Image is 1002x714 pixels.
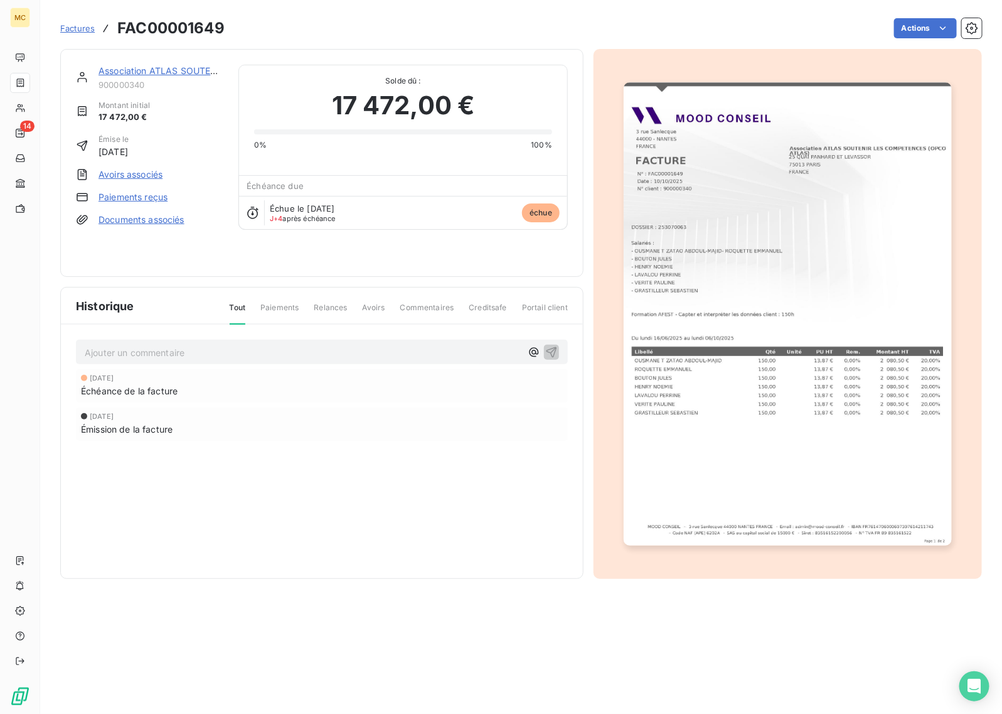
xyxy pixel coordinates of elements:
[624,82,951,546] img: invoice_thumbnail
[270,214,282,223] span: J+4
[81,384,178,398] span: Échéance de la facture
[117,17,225,40] h3: FAC00001649
[247,181,304,191] span: Échéance due
[254,139,267,151] span: 0%
[76,298,134,315] span: Historique
[363,302,385,323] span: Avoirs
[332,87,475,124] span: 17 472,00 €
[531,139,552,151] span: 100%
[99,80,223,90] span: 900000340
[90,374,114,382] span: [DATE]
[99,145,129,158] span: [DATE]
[90,413,114,420] span: [DATE]
[254,75,552,87] span: Solde dû :
[81,423,173,436] span: Émission de la facture
[99,214,184,226] a: Documents associés
[99,100,150,111] span: Montant initial
[99,134,129,145] span: Émise le
[99,65,346,76] a: Association ATLAS SOUTENIR LES COMPETENCES (OPCO
[522,203,560,222] span: échue
[894,18,957,38] button: Actions
[522,302,568,323] span: Portail client
[314,302,347,323] span: Relances
[10,8,30,28] div: MC
[469,302,507,323] span: Creditsafe
[230,302,246,325] span: Tout
[10,686,30,706] img: Logo LeanPay
[60,23,95,33] span: Factures
[270,215,336,222] span: après échéance
[260,302,299,323] span: Paiements
[99,168,163,181] a: Avoirs associés
[959,671,989,701] div: Open Intercom Messenger
[20,121,35,132] span: 14
[99,111,150,124] span: 17 472,00 €
[270,203,334,214] span: Échue le [DATE]
[400,302,454,323] span: Commentaires
[99,191,168,203] a: Paiements reçus
[60,22,95,35] a: Factures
